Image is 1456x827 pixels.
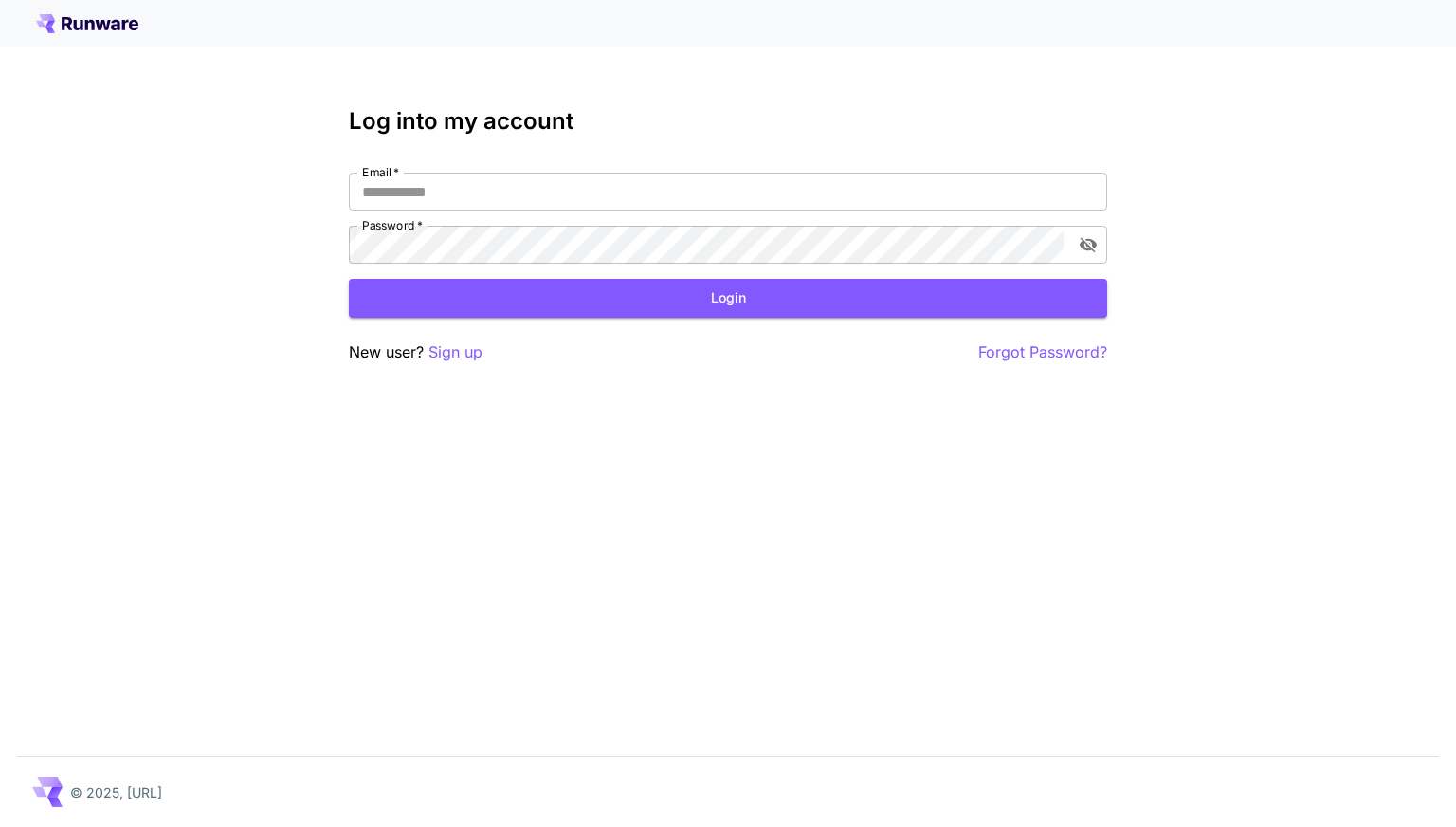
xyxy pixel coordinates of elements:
[349,279,1107,318] button: Login
[70,782,162,802] p: © 2025, [URL]
[362,217,423,233] label: Password
[349,340,482,364] p: New user?
[349,108,1107,135] h3: Log into my account
[978,340,1107,364] button: Forgot Password?
[428,340,482,364] button: Sign up
[1071,228,1105,262] button: toggle password visibility
[362,164,399,180] label: Email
